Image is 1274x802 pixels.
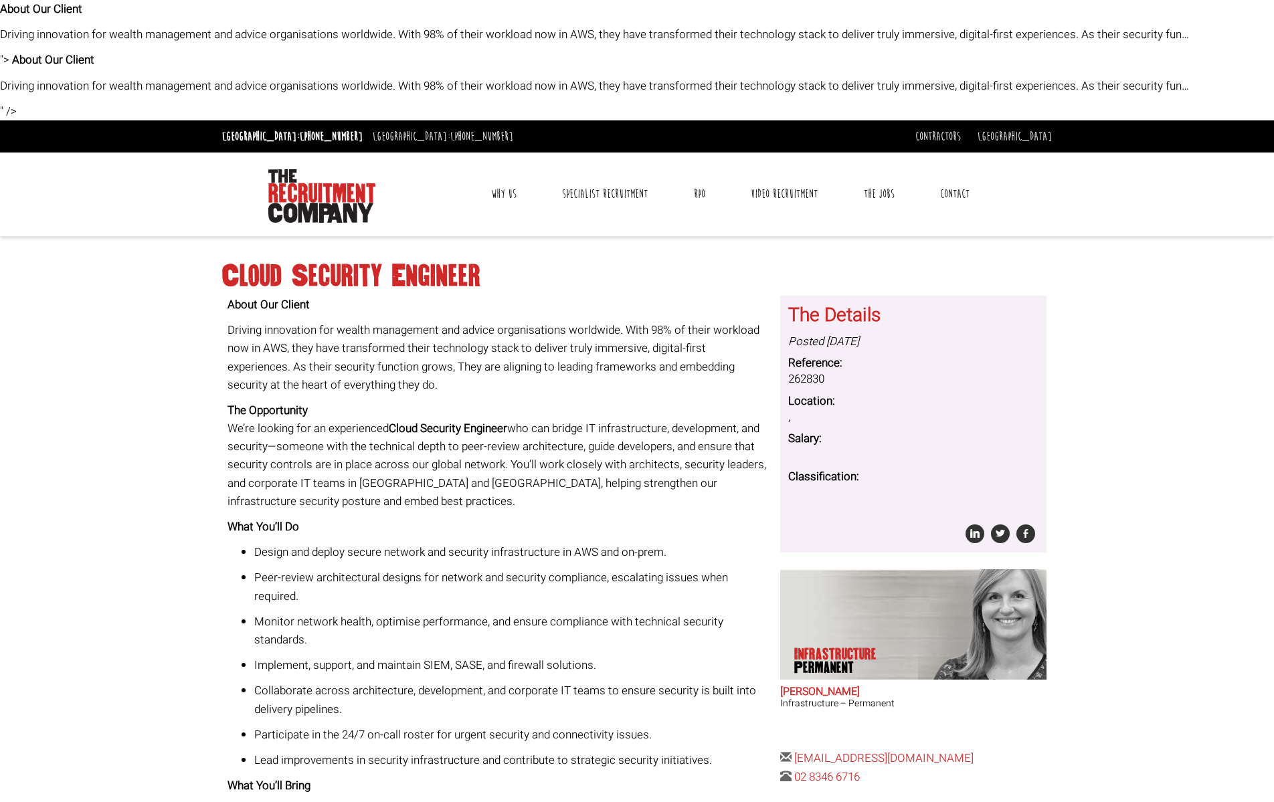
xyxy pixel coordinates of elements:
dt: Salary: [788,431,1038,447]
strong: About Our Client [12,52,94,68]
h3: The Details [788,306,1038,326]
a: Contractors [915,129,961,144]
img: Amanda Evans's Our Infrastructure Permanent [918,569,1046,680]
strong: The Opportunity [227,402,308,419]
p: We’re looking for an experienced who can bridge IT infrastructure, development, and security—some... [227,401,771,510]
p: Implement, support, and maintain SIEM, SASE, and firewall solutions. [254,656,771,674]
p: Infrastructure [794,647,873,674]
img: The Recruitment Company [268,169,375,223]
a: 02 8346 6716 [794,769,860,785]
a: Video Recruitment [741,177,828,211]
dd: , [788,409,1038,425]
p: Design and deploy secure network and security infrastructure in AWS and on-prem. [254,543,771,561]
h3: Infrastructure – Permanent [780,698,1046,708]
a: [PHONE_NUMBER] [300,129,363,144]
h2: [PERSON_NAME] [780,686,1046,698]
p: Participate in the 24/7 on-call roster for urgent security and connectivity issues. [254,726,771,744]
strong: What You’ll Do [227,518,299,535]
a: [EMAIL_ADDRESS][DOMAIN_NAME] [794,750,974,767]
strong: Cloud Security Engineer [389,420,507,437]
p: Driving innovation for wealth management and advice organisations worldwide. With 98% of their wo... [227,321,771,394]
h1: Cloud Security Engineer [222,264,1052,288]
li: [GEOGRAPHIC_DATA]: [369,126,517,147]
a: RPO [684,177,715,211]
dt: Location: [788,393,1038,409]
dt: Classification: [788,469,1038,485]
a: [GEOGRAPHIC_DATA] [978,129,1052,144]
p: Peer-review architectural designs for network and security compliance, escalating issues when req... [254,569,771,605]
li: [GEOGRAPHIC_DATA]: [219,126,366,147]
span: Permanent [794,661,873,674]
strong: What You’ll Bring [227,777,310,794]
a: Contact [930,177,980,211]
i: Posted [DATE] [788,333,859,350]
p: Lead improvements in security infrastructure and contribute to strategic security initiatives. [254,751,771,769]
p: Collaborate across architecture, development, and corporate IT teams to ensure security is built ... [254,682,771,718]
a: The Jobs [854,177,905,211]
strong: About Our Client [227,296,310,313]
dd: 262830 [788,371,1038,387]
p: Monitor network health, optimise performance, and ensure compliance with technical security stand... [254,613,771,649]
a: Specialist Recruitment [552,177,658,211]
a: [PHONE_NUMBER] [450,129,513,144]
dt: Reference: [788,355,1038,371]
a: Why Us [481,177,527,211]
